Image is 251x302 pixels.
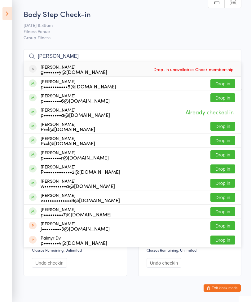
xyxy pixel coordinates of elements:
[41,164,120,174] div: [PERSON_NAME]
[41,64,107,74] div: [PERSON_NAME]
[41,198,120,202] div: v•••••••••••••8@[DOMAIN_NAME]
[210,122,235,131] button: Drop in
[24,28,232,34] span: Fitness Venue
[147,258,182,268] button: Undo checkin
[152,65,235,74] span: Drop-in unavailable: Check membership
[41,150,109,160] div: [PERSON_NAME]
[41,183,115,188] div: w••••••••••a@[DOMAIN_NAME]
[210,179,235,188] button: Drop in
[41,121,95,131] div: [PERSON_NAME]
[210,221,235,230] button: Drop in
[24,49,241,63] input: Search
[41,107,110,117] div: [PERSON_NAME]
[41,93,110,103] div: [PERSON_NAME]
[210,164,235,173] button: Drop in
[41,240,107,245] div: p•••••••v@[DOMAIN_NAME]
[41,221,110,231] div: [PERSON_NAME]
[41,112,110,117] div: p••••••••a@[DOMAIN_NAME]
[32,247,121,253] div: Classes Remaining: Unlimited
[41,226,110,231] div: j•••••••••3@[DOMAIN_NAME]
[32,258,67,268] button: Undo checkin
[210,193,235,202] button: Drop in
[210,136,235,145] button: Drop in
[41,79,116,89] div: [PERSON_NAME]
[41,178,115,188] div: [PERSON_NAME]
[41,169,120,174] div: P•••••••••••••2@[DOMAIN_NAME]
[41,84,116,89] div: p•••••••••••5@[DOMAIN_NAME]
[41,98,110,103] div: p••••••••6@[DOMAIN_NAME]
[41,155,109,160] div: p••••••••r@[DOMAIN_NAME]
[41,207,112,217] div: [PERSON_NAME]
[41,212,112,217] div: p•••••••••7@[DOMAIN_NAME]
[24,9,241,19] h2: Body Step Check-in
[24,34,241,40] span: Group Fitness
[41,69,107,74] div: g•••••••y@[DOMAIN_NAME]
[41,126,95,131] div: P••l@[DOMAIN_NAME]
[41,141,95,146] div: P••l@[DOMAIN_NAME]
[147,247,235,253] div: Classes Remaining: Unlimited
[41,193,120,202] div: [PERSON_NAME]
[210,236,235,245] button: Drop in
[210,207,235,216] button: Drop in
[204,284,241,292] button: Exit kiosk mode
[210,150,235,159] button: Drop in
[24,22,232,28] span: [DATE] 8:45am
[210,79,235,88] button: Drop in
[210,93,235,102] button: Drop in
[41,235,107,245] div: Palmyr Dv
[41,136,95,146] div: [PERSON_NAME]
[184,107,235,117] span: Already checked in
